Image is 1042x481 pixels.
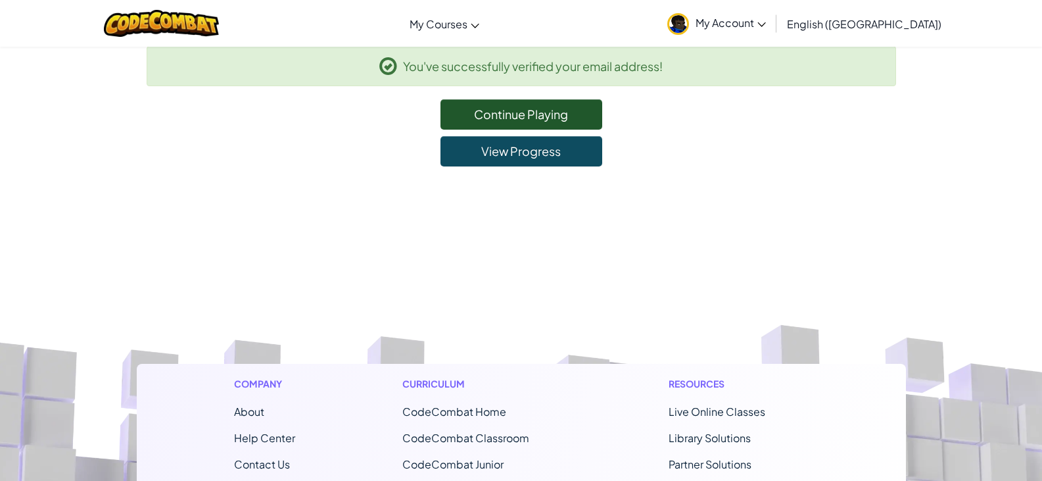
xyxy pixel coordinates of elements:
img: avatar [667,13,689,35]
a: Continue Playing [440,99,602,130]
a: CodeCombat Junior [402,457,504,471]
span: English ([GEOGRAPHIC_DATA]) [787,17,941,31]
a: View Progress [440,136,602,166]
a: Library Solutions [669,431,751,445]
span: CodeCombat Home [402,405,506,418]
a: CodeCombat Classroom [402,431,529,445]
h1: Company [234,377,295,391]
span: My Account [696,16,766,30]
a: Live Online Classes [669,405,765,418]
h1: Resources [669,377,809,391]
a: About [234,405,264,418]
a: Help Center [234,431,295,445]
img: CodeCombat logo [104,10,219,37]
a: English ([GEOGRAPHIC_DATA]) [780,6,948,41]
h1: Curriculum [402,377,561,391]
a: My Account [661,3,772,44]
span: Contact Us [234,457,290,471]
span: You've successfully verified your email address! [403,57,663,76]
a: Partner Solutions [669,457,751,471]
a: My Courses [403,6,486,41]
span: My Courses [410,17,467,31]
